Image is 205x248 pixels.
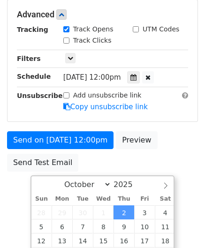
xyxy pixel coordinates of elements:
[93,205,114,219] span: October 1, 2025
[155,205,175,219] span: October 4, 2025
[31,219,52,233] span: October 5, 2025
[134,196,155,202] span: Fri
[73,90,142,100] label: Add unsubscribe link
[72,233,93,248] span: October 14, 2025
[17,92,63,99] strong: Unsubscribe
[31,196,52,202] span: Sun
[63,73,121,82] span: [DATE] 12:00pm
[158,203,205,248] iframe: Chat Widget
[134,233,155,248] span: October 17, 2025
[155,233,175,248] span: October 18, 2025
[114,233,134,248] span: October 16, 2025
[17,9,188,20] h5: Advanced
[17,26,48,33] strong: Tracking
[31,233,52,248] span: October 12, 2025
[93,219,114,233] span: October 8, 2025
[155,196,175,202] span: Sat
[52,196,72,202] span: Mon
[7,131,114,149] a: Send on [DATE] 12:00pm
[17,55,41,62] strong: Filters
[72,196,93,202] span: Tue
[17,73,51,80] strong: Schedule
[114,219,134,233] span: October 9, 2025
[111,180,145,189] input: Year
[134,219,155,233] span: October 10, 2025
[155,219,175,233] span: October 11, 2025
[134,205,155,219] span: October 3, 2025
[73,36,112,45] label: Track Clicks
[52,219,72,233] span: October 6, 2025
[52,205,72,219] span: September 29, 2025
[114,196,134,202] span: Thu
[93,196,114,202] span: Wed
[116,131,157,149] a: Preview
[72,205,93,219] span: September 30, 2025
[7,154,78,172] a: Send Test Email
[93,233,114,248] span: October 15, 2025
[52,233,72,248] span: October 13, 2025
[31,205,52,219] span: September 28, 2025
[63,103,148,111] a: Copy unsubscribe link
[72,219,93,233] span: October 7, 2025
[143,24,179,34] label: UTM Codes
[73,24,114,34] label: Track Opens
[114,205,134,219] span: October 2, 2025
